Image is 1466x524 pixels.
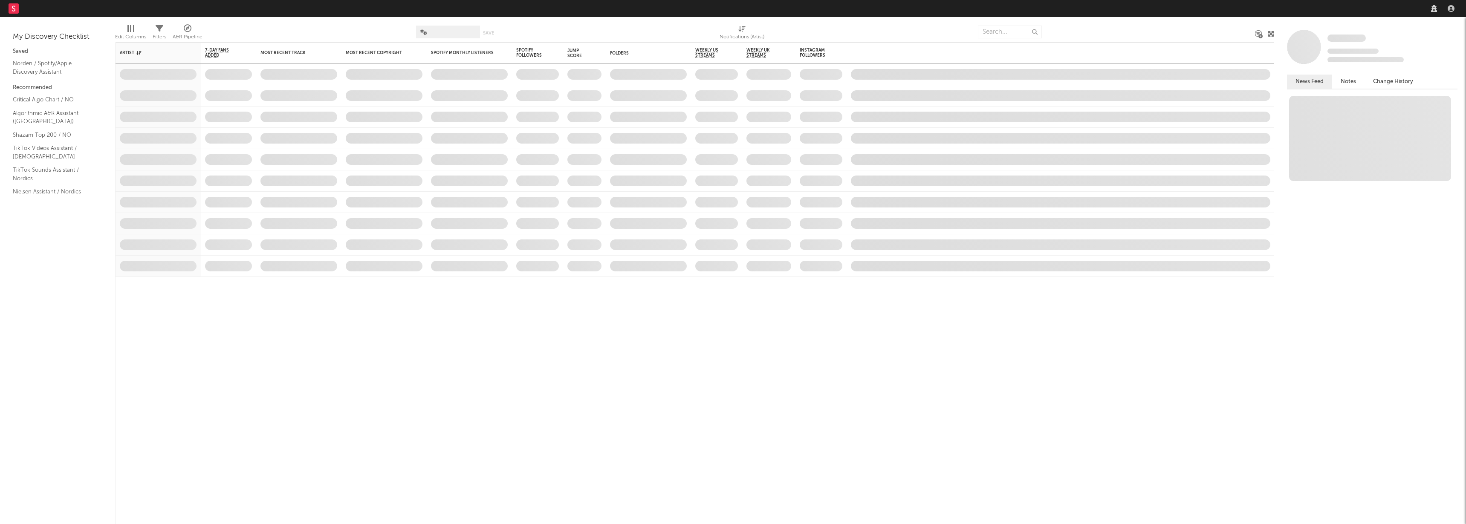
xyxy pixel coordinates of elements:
[13,165,94,183] a: TikTok Sounds Assistant / Nordics
[13,109,94,126] a: Algorithmic A&R Assistant ([GEOGRAPHIC_DATA])
[483,31,494,35] button: Save
[115,21,146,46] div: Edit Columns
[610,51,674,56] div: Folders
[567,48,589,58] div: Jump Score
[13,83,102,93] div: Recommended
[800,48,830,58] div: Instagram Followers
[1327,49,1379,54] span: Tracking Since: [DATE]
[1332,75,1365,89] button: Notes
[431,50,495,55] div: Spotify Monthly Listeners
[13,95,94,104] a: Critical Algo Chart / NO
[115,32,146,42] div: Edit Columns
[720,21,764,46] div: Notifications (Artist)
[260,50,324,55] div: Most Recent Track
[346,50,410,55] div: Most Recent Copyright
[153,32,166,42] div: Filters
[173,21,202,46] div: A&R Pipeline
[1365,75,1422,89] button: Change History
[205,48,239,58] span: 7-Day Fans Added
[720,32,764,42] div: Notifications (Artist)
[1327,35,1366,42] span: Some Artist
[1327,57,1404,62] span: 0 fans last week
[173,32,202,42] div: A&R Pipeline
[13,32,102,42] div: My Discovery Checklist
[153,21,166,46] div: Filters
[13,187,94,196] a: Nielsen Assistant / Nordics
[13,46,102,57] div: Saved
[13,144,94,161] a: TikTok Videos Assistant / [DEMOGRAPHIC_DATA]
[120,50,184,55] div: Artist
[978,26,1042,38] input: Search...
[695,48,725,58] span: Weekly US Streams
[13,130,94,140] a: Shazam Top 200 / NO
[1287,75,1332,89] button: News Feed
[746,48,778,58] span: Weekly UK Streams
[516,48,546,58] div: Spotify Followers
[13,59,94,76] a: Norden / Spotify/Apple Discovery Assistant
[1327,34,1366,43] a: Some Artist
